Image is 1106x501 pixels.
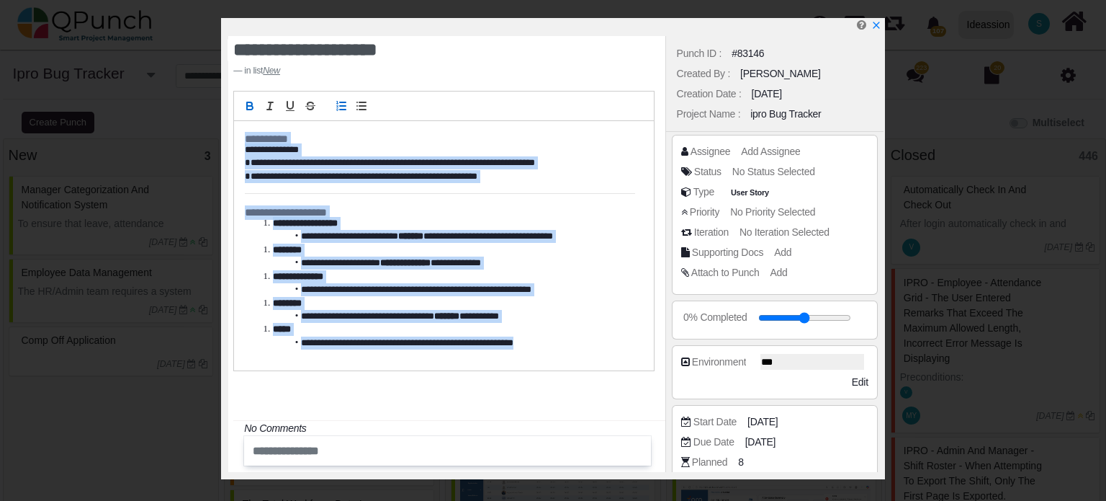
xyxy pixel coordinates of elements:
div: Type [693,185,714,200]
span: No Status Selected [732,166,815,177]
cite: Source Title [263,66,280,76]
span: [DATE] [745,435,775,450]
u: New [263,66,280,76]
svg: x [871,20,881,30]
i: Edit Punch [857,19,866,30]
span: Add [774,247,791,258]
span: User Story [728,187,773,199]
div: Created By : [677,66,730,81]
div: Status [694,164,721,179]
div: ipro Bug Tracker [750,107,821,122]
div: Creation Date : [677,87,742,102]
div: Due Date [693,435,734,450]
span: No Iteration Selected [739,226,829,238]
div: #83146 [732,46,764,61]
div: Assignee [691,144,730,159]
span: [DATE] [747,414,778,430]
span: Add [770,267,787,278]
div: 0% Completed [683,310,747,325]
div: Attach to Punch [691,265,760,280]
div: Iteration [694,225,729,240]
div: Start Date [693,414,737,430]
span: 8 [738,455,744,470]
span: Add Assignee [741,146,800,157]
div: Priority [690,205,719,220]
div: Planned [692,455,727,470]
span: Edit [852,376,868,388]
div: [PERSON_NAME] [740,66,821,81]
div: Environment [692,355,747,370]
footer: in list [233,64,580,77]
i: No Comments [244,422,306,434]
div: Supporting Docs [692,245,763,260]
div: Punch ID : [677,46,722,61]
div: Project Name : [677,107,741,122]
a: x [871,19,881,31]
div: [DATE] [752,87,782,102]
span: No Priority Selected [730,206,815,218]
